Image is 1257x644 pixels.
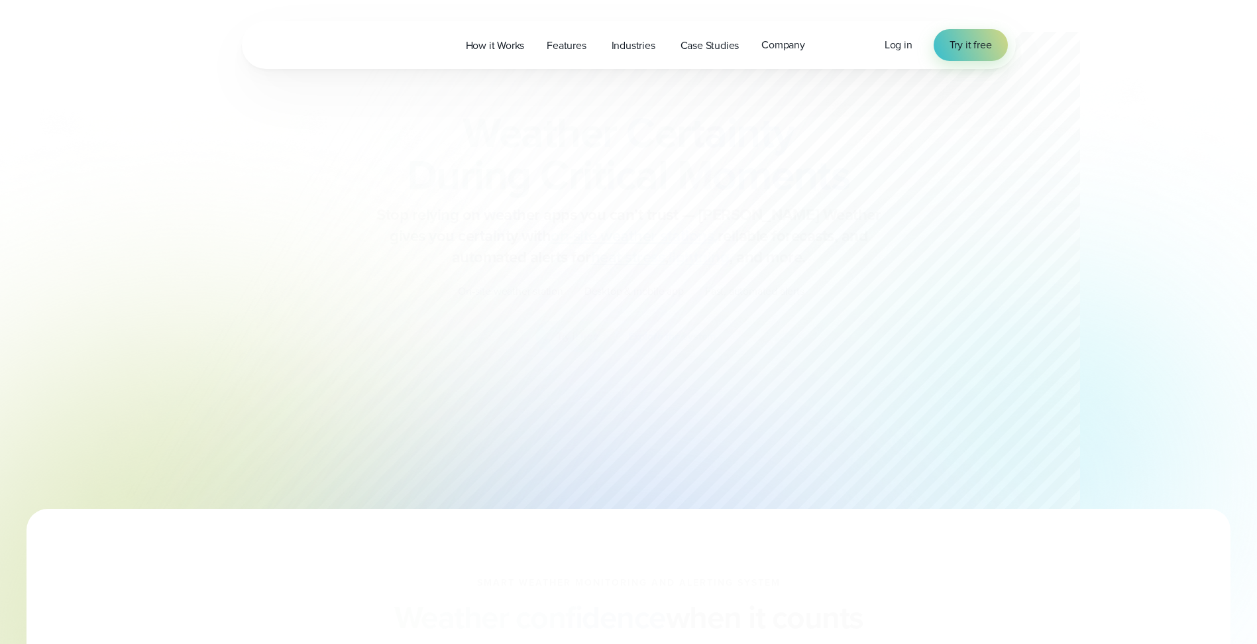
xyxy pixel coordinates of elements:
[547,38,586,54] span: Features
[669,32,751,59] a: Case Studies
[885,37,912,52] span: Log in
[466,38,525,54] span: How it Works
[950,37,992,53] span: Try it free
[455,32,536,59] a: How it Works
[681,38,739,54] span: Case Studies
[761,37,805,53] span: Company
[934,29,1008,61] a: Try it free
[612,38,655,54] span: Industries
[885,37,912,53] a: Log in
